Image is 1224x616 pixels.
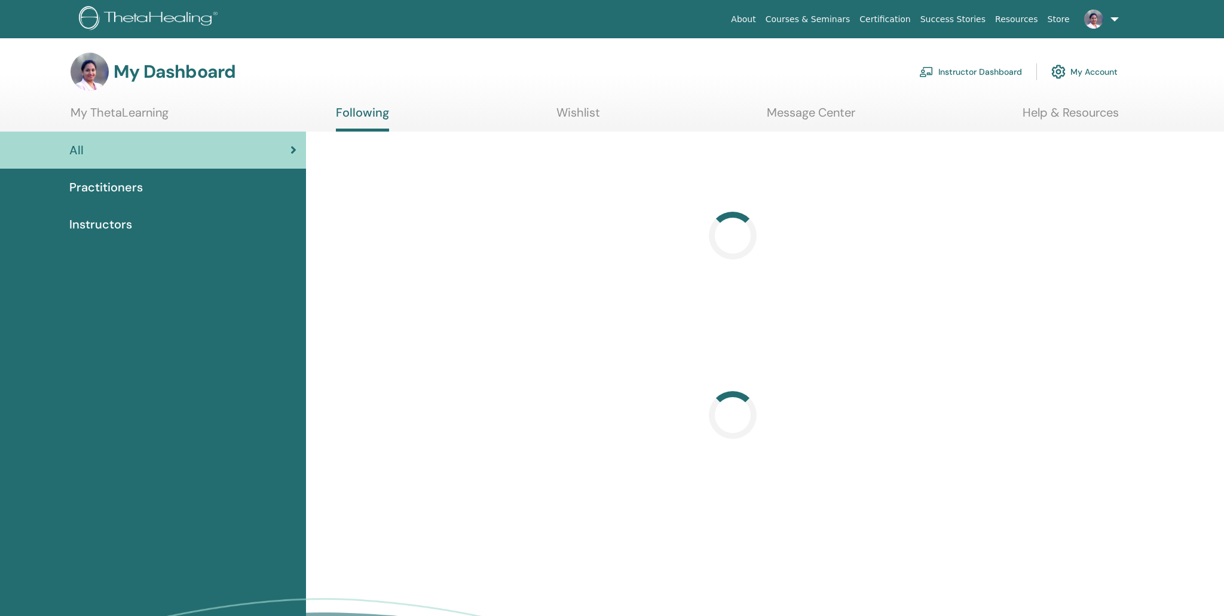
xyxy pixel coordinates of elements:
h3: My Dashboard [114,61,235,83]
span: All [69,141,84,159]
img: default.jpg [1084,10,1103,29]
img: cog.svg [1051,62,1066,82]
a: Store [1043,8,1075,31]
a: My Account [1051,59,1118,85]
a: Success Stories [916,8,990,31]
a: Resources [990,8,1043,31]
a: Wishlist [556,105,600,129]
span: Instructors [69,215,132,233]
img: chalkboard-teacher.svg [919,66,934,77]
a: Message Center [767,105,855,129]
a: My ThetaLearning [71,105,169,129]
a: Courses & Seminars [761,8,855,31]
img: default.jpg [71,53,109,91]
a: Instructor Dashboard [919,59,1022,85]
img: logo.png [79,6,222,33]
span: Practitioners [69,178,143,196]
a: Following [336,105,389,132]
a: About [726,8,760,31]
a: Help & Resources [1023,105,1119,129]
a: Certification [855,8,915,31]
